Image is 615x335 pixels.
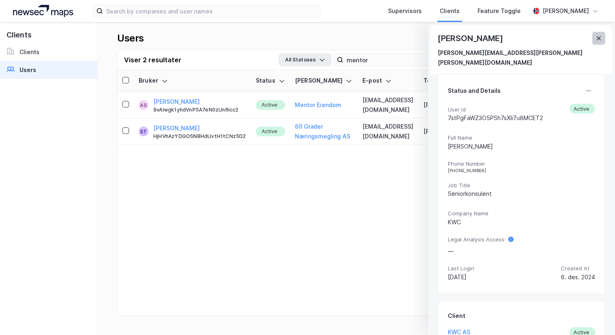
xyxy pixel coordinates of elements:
span: Phone Number [448,160,595,167]
td: [EMAIL_ADDRESS][DOMAIN_NAME] [358,118,419,145]
div: [DATE] [448,272,474,282]
div: HjHVhAzYDGOSNBHdUvtH1tCNz5D2 [153,133,246,140]
div: [PERSON_NAME] [448,142,595,151]
div: [PERSON_NAME] [543,6,589,16]
button: [PERSON_NAME] [153,97,200,107]
div: — [448,246,504,256]
span: Created At [561,265,595,272]
div: Feature Toggle [478,6,521,16]
span: Last Login [448,265,474,272]
input: Search user by name, email or client [343,54,455,66]
div: Viser 2 resultater [124,55,181,65]
div: Status and Details [448,86,501,96]
div: [PHONE_NUMBER] [423,100,480,110]
div: Bruker [139,77,246,85]
div: Users [117,32,144,45]
div: Client [448,311,465,321]
input: Search by companies and user names [103,5,320,17]
iframe: Chat Widget [574,296,615,335]
span: Company Name [448,210,595,217]
td: [EMAIL_ADDRESS][DOMAIN_NAME] [358,92,419,118]
div: Telefonnummer [423,77,480,85]
div: KWC [448,217,595,227]
div: Supervisors [388,6,422,16]
span: User Id [448,106,543,113]
div: 9vAIwgk1yhdVnP5A7eN0zUnRicc2 [153,107,246,113]
div: [PHONE_NUMBER] [423,127,480,136]
span: Legal Analysis Access [448,236,504,243]
button: All Statuses [279,53,331,66]
div: AS [140,100,147,110]
div: [PERSON_NAME] [438,32,504,45]
div: [PHONE_NUMBER] [448,168,595,173]
div: 7stPgFaWZ3O5PSh7sXIi7u8MCET2 [448,113,543,123]
div: 6. des. 2024 [561,272,595,282]
div: Seniorkonsulent [448,189,595,199]
div: ST [140,127,147,136]
div: Status [256,77,285,85]
button: Mentor Eiendom [295,100,341,110]
div: E-post [362,77,414,85]
div: Clients [20,47,39,57]
span: Full Name [448,134,595,141]
div: Kontrollprogram for chat [574,296,615,335]
div: Clients [440,6,460,16]
div: Users [20,65,36,75]
img: logo.a4113a55bc3d86da70a041830d287a7e.svg [13,5,73,17]
div: [PERSON_NAME][EMAIL_ADDRESS][PERSON_NAME][PERSON_NAME][DOMAIN_NAME] [438,48,599,68]
div: [PERSON_NAME] [295,77,353,85]
button: 60 Grader Næringsmegling AS [295,122,353,141]
span: Job Title [448,182,595,189]
button: [PERSON_NAME] [153,123,200,133]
